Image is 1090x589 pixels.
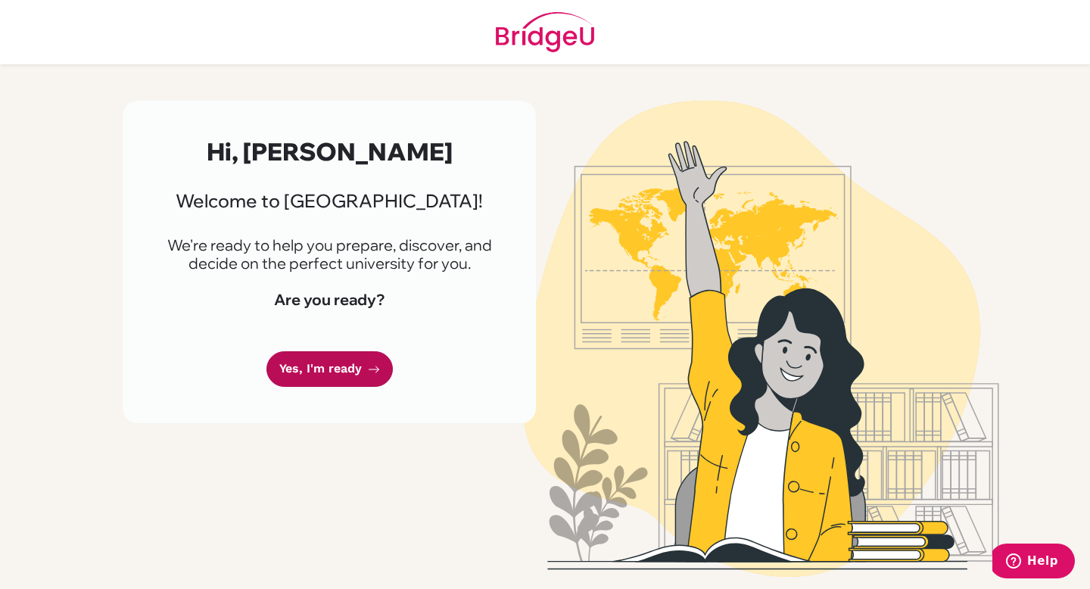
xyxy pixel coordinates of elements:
h4: Are you ready? [159,291,500,309]
iframe: Opens a widget where you can find more information [992,544,1075,581]
h3: Welcome to [GEOGRAPHIC_DATA]! [159,190,500,212]
a: Yes, I'm ready [266,351,393,387]
p: We're ready to help you prepare, discover, and decide on the perfect university for you. [159,236,500,273]
h2: Hi, [PERSON_NAME] [159,137,500,166]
